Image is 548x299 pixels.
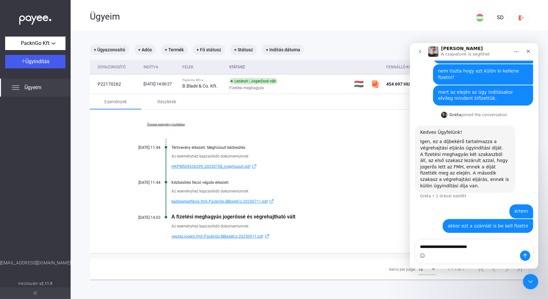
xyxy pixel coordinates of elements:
mat-chip: + Státusz [230,45,257,55]
span: 10 [418,267,423,272]
mat-chip: + Termék [161,45,187,55]
span: 454 697 HUF [386,81,412,87]
button: HU [472,10,488,25]
mat-chip: + Indítás dátuma [262,45,304,55]
th: Státusz [227,60,352,74]
div: Fennálló követelés [386,63,441,71]
button: Last page [513,263,526,276]
div: Tértivevény érkezett: Meghiúsult kézbesítés [171,145,497,150]
button: Next page [500,263,513,276]
iframe: Intercom live chat [523,274,538,289]
div: [DATE] 11:44 [122,145,161,150]
div: Ügyazonosító [98,63,126,71]
td: 🇭🇺 [352,74,369,94]
strong: B.Blade & Co. Kft. [182,83,218,89]
img: list.svg [12,84,19,91]
div: 1 – 1 of 1 [448,265,465,273]
div: SD [495,14,506,21]
a: vegzes.jogero.fmh.PacknGo.BBladeCo.20250911.pdfexternal-link-blue [171,233,497,240]
iframe: Intercom live chat [410,43,538,269]
div: [DATE] 14:03 [122,215,161,220]
span: HKPM504536299_20250708_meghiusult.pdf [171,163,250,170]
button: Previous page [488,263,500,276]
span: PacknGo Kft [21,39,50,47]
div: Felek [182,63,194,71]
img: plus-white.svg [21,59,26,63]
a: HKPM504536299_20250708_meghiusult.pdfexternal-link-blue [171,163,497,170]
div: Indítva [144,63,158,71]
div: Események [104,98,127,106]
div: Az eseményhez kapcsolódó dokumentumok: [171,223,497,229]
span: Ügyindítás [26,58,50,64]
span: Ügyeim [24,84,41,91]
div: Items per page: [389,266,416,273]
mat-chip: + Ügyazonosító [90,45,129,55]
a: kezbesitesifikcio.fmh.PacknGo.BBladeCo.20250711.pdfexternal-link-blue [171,198,497,205]
button: Ügyindítás [5,55,65,68]
div: Fennálló követelés [386,63,427,71]
img: logout-red [518,14,525,21]
div: Kézbesítési fikció végzés érkezett [171,180,497,185]
div: A fizetési meghagyás jogerőssé és végrehajtható vált [171,214,497,220]
div: Indítva [144,63,177,71]
img: external-link-blue [250,164,258,169]
button: SD [493,10,508,25]
td: P22170262 [90,74,141,94]
mat-select: Items per page: [418,265,436,273]
div: Lezárult | Jogerőssé vált [229,78,278,84]
mat-chip: + Fő státusz [193,45,225,55]
div: Az eseményhez kapcsolódó dokumentumok: [171,153,497,159]
span: kezbesitesifikcio.fmh.PacknGo.BBladeCo.20250711.pdf [171,198,268,205]
div: [DATE] 14:00:27 [144,81,177,87]
img: arrow-double-left-grey.svg [33,291,37,295]
div: [DATE] 11:44 [122,180,161,185]
div: Részletek [158,98,177,106]
div: Ügyeim [90,11,472,22]
mat-chip: + Adós [134,45,156,55]
strong: v2.11.9 [39,281,53,286]
span: vegzes.jogero.fmh.PacknGo.BBladeCo.20250911.pdf [171,233,263,240]
button: First page [475,263,488,276]
img: white-payee-white-dot.svg [19,12,51,25]
div: Az eseményhez kapcsolódó dokumentumok: [171,188,497,194]
img: external-link-blue [268,199,275,204]
img: external-link-blue [263,234,271,239]
img: HU [476,14,484,21]
button: PacknGo Kft [5,37,65,50]
img: szamlazzhu-mini [371,80,379,88]
div: Felek [182,63,224,71]
div: Ügyazonosító [98,63,138,71]
span: Fizetési meghagyás [229,84,264,92]
button: logout-red [513,10,529,25]
div: PacknGo Kft vs [182,78,224,82]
